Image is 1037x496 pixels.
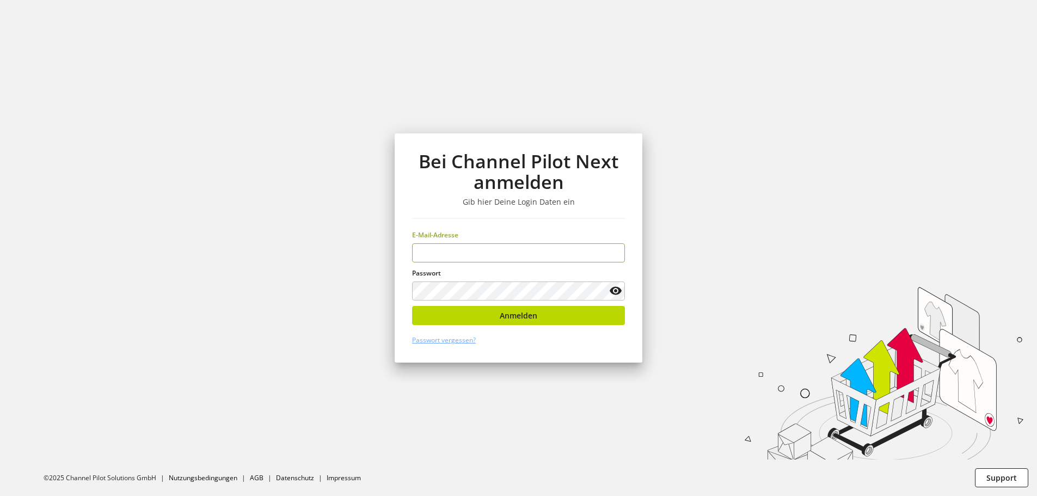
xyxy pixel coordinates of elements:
[500,310,537,321] span: Anmelden
[975,468,1028,487] button: Support
[250,473,263,482] a: AGB
[412,151,625,193] h1: Bei Channel Pilot Next anmelden
[986,472,1017,483] span: Support
[412,268,441,278] span: Passwort
[412,197,625,207] h3: Gib hier Deine Login Daten ein
[412,230,458,240] span: E-Mail-Adresse
[276,473,314,482] a: Datenschutz
[327,473,361,482] a: Impressum
[412,306,625,325] button: Anmelden
[44,473,169,483] li: ©2025 Channel Pilot Solutions GmbH
[169,473,237,482] a: Nutzungsbedingungen
[412,335,476,345] a: Passwort vergessen?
